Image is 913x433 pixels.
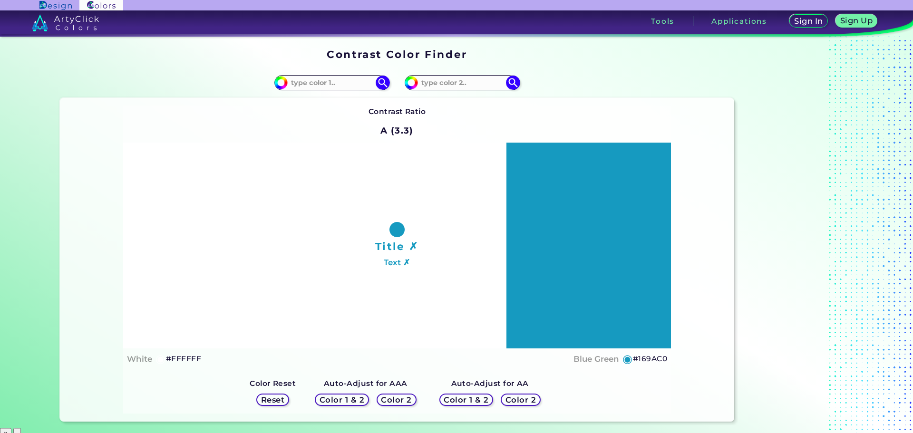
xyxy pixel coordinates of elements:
[327,47,467,61] h1: Contrast Color Finder
[837,15,875,27] a: Sign Up
[155,353,166,365] h5: ◉
[791,15,826,27] a: Sign In
[738,45,857,425] iframe: Advertisement
[321,396,362,403] h5: Color 1 & 2
[507,396,534,403] h5: Color 2
[288,76,376,89] input: type color 1..
[418,76,506,89] input: type color 2..
[446,396,486,403] h5: Color 1 & 2
[375,239,419,253] h1: Title ✗
[369,107,426,116] strong: Contrast Ratio
[451,379,529,388] strong: Auto-Adjust for AA
[633,353,667,365] h5: #169AC0
[622,353,633,365] h5: ◉
[376,76,390,90] img: icon search
[651,18,674,25] h3: Tools
[39,1,71,10] img: ArtyClick Design logo
[250,379,296,388] strong: Color Reset
[262,396,283,403] h5: Reset
[506,76,520,90] img: icon search
[166,353,201,365] h5: #FFFFFF
[127,352,152,366] h4: White
[573,352,619,366] h4: Blue Green
[376,120,418,141] h2: A (3.3)
[324,379,408,388] strong: Auto-Adjust for AAA
[796,18,822,25] h5: Sign In
[711,18,767,25] h3: Applications
[384,256,410,269] h4: Text ✗
[842,17,871,24] h5: Sign Up
[32,14,99,31] img: logo_artyclick_colors_white.svg
[383,396,410,403] h5: Color 2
